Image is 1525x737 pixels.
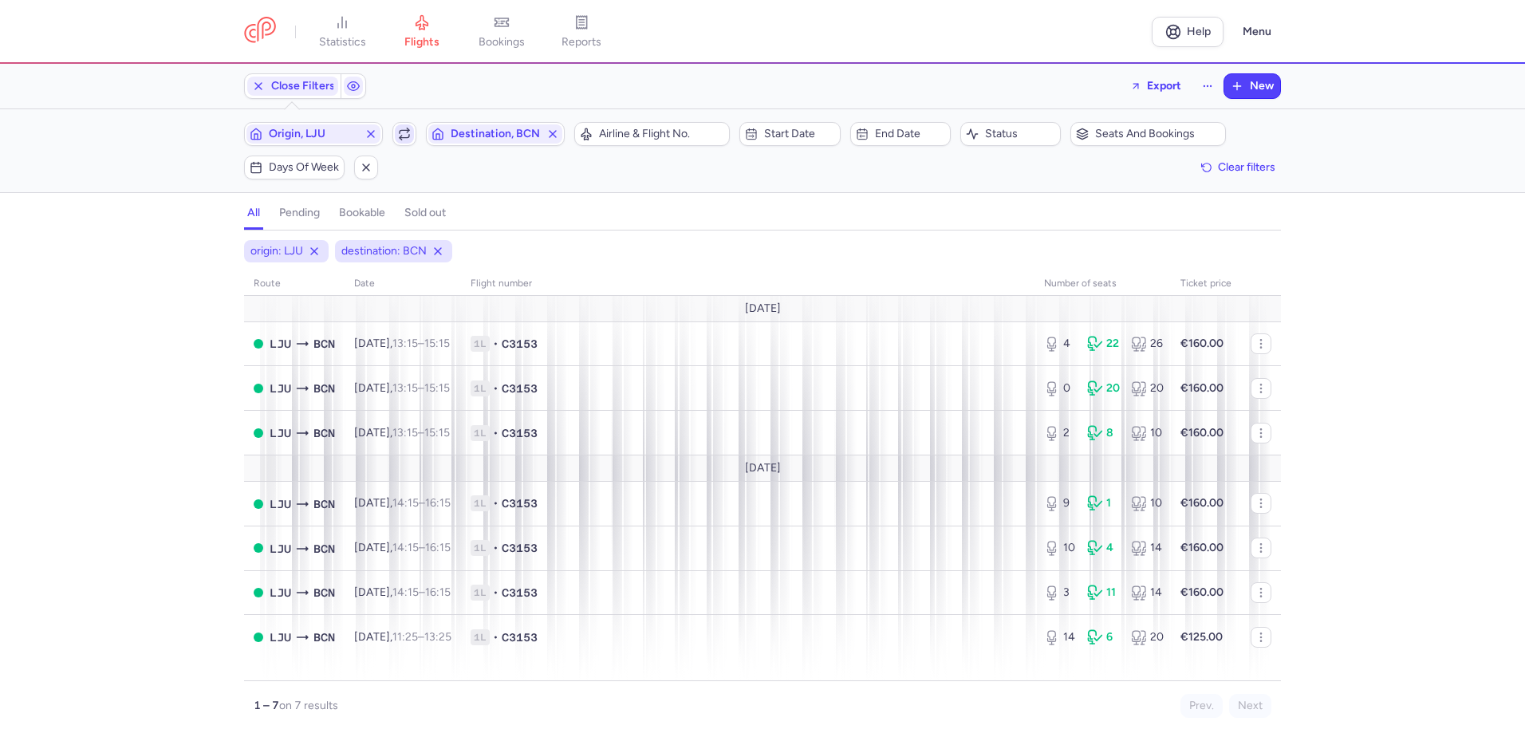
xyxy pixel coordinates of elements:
[502,380,538,396] span: C3153
[1087,629,1117,645] div: 6
[270,540,291,558] span: Brnik, Ljubljana, Slovenia
[1180,381,1224,395] strong: €160.00
[1180,630,1223,644] strong: €125.00
[354,426,450,439] span: [DATE],
[279,699,338,712] span: on 7 results
[392,496,451,510] span: –
[354,585,451,599] span: [DATE],
[1044,425,1074,441] div: 2
[493,425,498,441] span: •
[341,243,427,259] span: destination: BCN
[739,122,840,146] button: Start date
[471,380,490,396] span: 1L
[1187,26,1211,37] span: Help
[1070,122,1226,146] button: Seats and bookings
[354,630,451,644] span: [DATE],
[493,495,498,511] span: •
[254,339,263,349] span: OPEN
[270,335,291,353] span: LJU
[1218,161,1275,173] span: Clear filters
[1229,694,1271,718] button: Next
[1131,380,1161,396] div: 20
[244,17,276,46] a: CitizenPlane red outlined logo
[319,35,366,49] span: statistics
[471,585,490,601] span: 1L
[425,541,451,554] time: 16:15
[745,462,781,475] span: [DATE]
[1087,380,1117,396] div: 20
[392,585,451,599] span: –
[1087,425,1117,441] div: 8
[354,496,451,510] span: [DATE],
[392,585,419,599] time: 14:15
[426,122,565,146] button: Destination, BCN
[270,584,291,601] span: LJU
[254,384,263,393] span: OPEN
[502,629,538,645] span: C3153
[250,243,303,259] span: origin: LJU
[269,161,339,174] span: Days of week
[1087,336,1117,352] div: 22
[424,337,450,350] time: 15:15
[313,380,335,397] span: El Prat De Llobregat, Barcelona, Spain
[1131,629,1161,645] div: 20
[254,699,279,712] strong: 1 – 7
[493,540,498,556] span: •
[471,425,490,441] span: 1L
[1233,17,1281,47] button: Menu
[502,425,538,441] span: C3153
[1044,380,1074,396] div: 0
[1044,585,1074,601] div: 3
[471,336,490,352] span: 1L
[313,584,335,601] span: El Prat De Llobregat, Barcelona, Spain
[574,122,730,146] button: Airline & Flight No.
[354,381,450,395] span: [DATE],
[1180,585,1224,599] strong: €160.00
[270,380,291,397] span: Brnik, Ljubljana, Slovenia
[1044,629,1074,645] div: 14
[254,633,263,642] span: OPEN
[1044,540,1074,556] div: 10
[462,14,542,49] a: bookings
[1180,426,1224,439] strong: €160.00
[1131,336,1161,352] div: 26
[1087,585,1117,601] div: 11
[493,380,498,396] span: •
[1224,74,1280,98] button: New
[424,381,450,395] time: 15:15
[1131,540,1161,556] div: 14
[254,499,263,509] span: OPEN
[471,629,490,645] span: 1L
[985,128,1055,140] span: Status
[1147,80,1181,92] span: Export
[1095,128,1220,140] span: Seats and bookings
[425,585,451,599] time: 16:15
[392,541,451,554] span: –
[424,426,450,439] time: 15:15
[471,540,490,556] span: 1L
[1180,337,1224,350] strong: €160.00
[1180,541,1224,554] strong: €160.00
[244,156,345,179] button: Days of week
[392,381,418,395] time: 13:15
[392,541,419,554] time: 14:15
[502,495,538,511] span: C3153
[471,495,490,511] span: 1L
[1250,80,1274,93] span: New
[451,128,540,140] span: Destination, BCN
[764,128,834,140] span: Start date
[461,272,1034,296] th: Flight number
[1087,540,1117,556] div: 4
[1131,425,1161,441] div: 10
[404,206,446,220] h4: sold out
[354,337,450,350] span: [DATE],
[392,426,418,439] time: 13:15
[1087,495,1117,511] div: 1
[392,496,419,510] time: 14:15
[424,630,451,644] time: 13:25
[502,336,538,352] span: C3153
[493,336,498,352] span: •
[254,543,263,553] span: OPEN
[1044,336,1074,352] div: 4
[313,629,335,646] span: El Prat De Llobregat, Barcelona, Spain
